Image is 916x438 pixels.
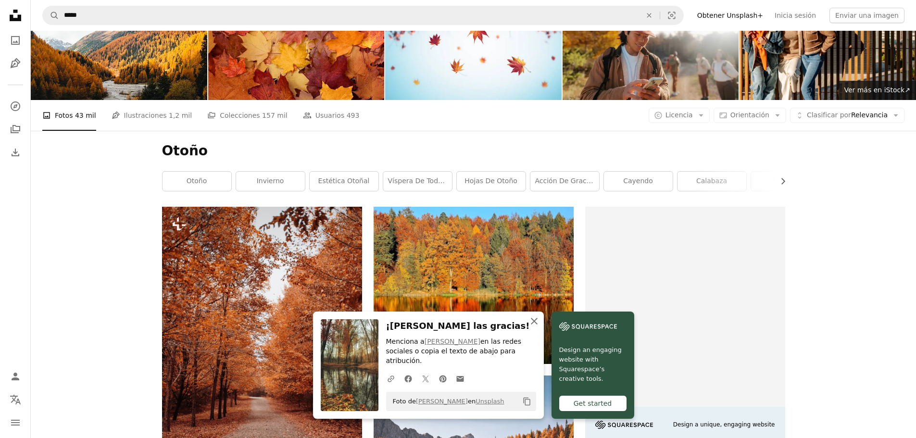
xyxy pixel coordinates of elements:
a: Comparte en Facebook [400,369,417,388]
a: Ilustraciones 1,2 mil [112,100,192,131]
a: Comparte por correo electrónico [452,369,469,388]
button: Búsqueda visual [660,6,683,25]
span: Ver más en iStock ↗ [844,86,910,94]
button: desplazar lista a la derecha [774,172,785,191]
a: Unsplash [476,398,504,405]
a: Ilustraciones [6,54,25,73]
a: Comparte en Twitter [417,369,434,388]
a: Un camino de tierra rodeado de árboles con hojas de naranja [162,352,362,361]
a: Comparte en Pinterest [434,369,452,388]
a: invierno [236,172,305,191]
button: Clasificar porRelevancia [790,108,904,123]
div: Get started [559,396,627,411]
span: Design an engaging website with Squarespace’s creative tools. [559,345,627,384]
span: Orientación [730,111,769,119]
a: Hojas de otoño [457,172,526,191]
a: Obtener Unsplash+ [691,8,769,23]
a: Inicia sesión [769,8,822,23]
button: Buscar en Unsplash [43,6,59,25]
button: Enviar una imagen [829,8,904,23]
a: Inicio — Unsplash [6,6,25,27]
a: Explorar [6,97,25,116]
a: Historial de descargas [6,143,25,162]
a: Acción de gracias [530,172,599,191]
span: Design a unique, engaging website [673,421,775,429]
span: Licencia [665,111,693,119]
img: file-1705255347840-230a6ab5bca9image [595,421,653,429]
h1: Otoño [162,142,785,160]
a: Lago rodeado de árboles [374,281,574,289]
a: verano [751,172,820,191]
span: Foto de en [388,394,504,409]
span: 157 mil [262,110,288,121]
a: Colecciones 157 mil [207,100,288,131]
a: Colecciones [6,120,25,139]
button: Orientación [714,108,786,123]
img: file-1606177908946-d1eed1cbe4f5image [559,319,617,334]
span: Clasificar por [807,111,851,119]
a: Ver más en iStock↗ [838,81,916,100]
a: [PERSON_NAME] [416,398,468,405]
a: Estética otoñal [310,172,378,191]
a: cayendo [604,172,673,191]
img: Lago rodeado de árboles [374,207,574,363]
span: 493 [347,110,360,121]
button: Borrar [639,6,660,25]
form: Encuentra imágenes en todo el sitio [42,6,684,25]
a: Design an engaging website with Squarespace’s creative tools.Get started [552,312,634,419]
a: otoño [163,172,231,191]
a: Iniciar sesión / Registrarse [6,367,25,386]
a: Usuarios 493 [303,100,360,131]
button: Idioma [6,390,25,409]
h3: ¡[PERSON_NAME] las gracias! [386,319,536,333]
button: Licencia [649,108,710,123]
a: Víspera de Todos los Santos [383,172,452,191]
button: Menú [6,413,25,432]
a: Fotos [6,31,25,50]
p: Menciona a en las redes sociales o copia el texto de abajo para atribución. [386,337,536,366]
span: 1,2 mil [169,110,192,121]
button: Copiar al portapapeles [519,393,535,410]
a: [PERSON_NAME] [425,338,480,345]
span: Relevancia [807,111,888,120]
a: calabaza [678,172,746,191]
